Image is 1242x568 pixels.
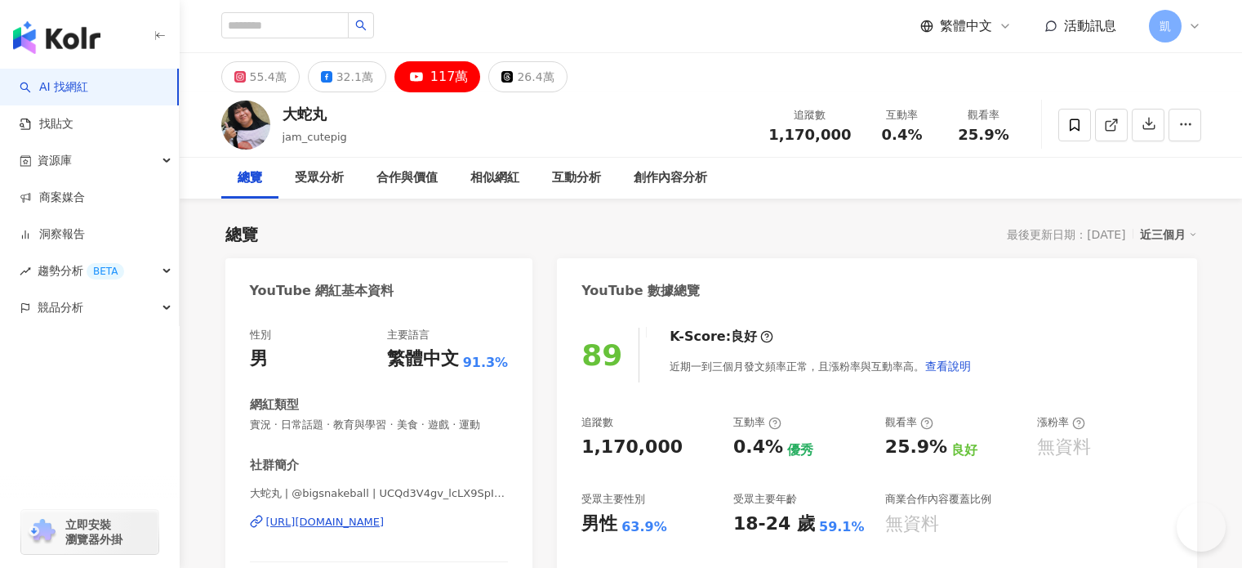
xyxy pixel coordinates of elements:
div: 互動率 [871,107,933,123]
div: 漲粉率 [1037,415,1085,430]
span: 資源庫 [38,142,72,179]
div: 18-24 歲 [733,512,815,537]
div: 0.4% [733,435,783,460]
img: KOL Avatar [221,101,270,150]
button: 55.4萬 [221,61,300,92]
div: 無資料 [1037,435,1091,460]
span: 查看說明 [925,360,971,373]
div: 25.9% [885,435,947,460]
span: search [355,20,367,31]
div: K-Score : [670,328,773,346]
span: 25.9% [958,127,1008,143]
div: 觀看率 [885,415,933,430]
div: 優秀 [787,441,813,459]
div: 男 [250,347,268,372]
button: 查看說明 [924,350,972,382]
div: 32.1萬 [336,65,373,88]
div: YouTube 數據總覽 [581,282,700,300]
div: 互動率 [733,415,781,430]
img: chrome extension [26,519,58,545]
div: 繁體中文 [387,347,459,372]
div: 良好 [731,328,757,346]
span: 立即安裝 瀏覽器外掛 [65,517,122,547]
div: 性別 [250,328,271,342]
a: [URL][DOMAIN_NAME] [250,515,509,530]
div: YouTube 網紅基本資料 [250,282,394,300]
div: 無資料 [885,512,939,537]
div: 受眾分析 [295,168,344,188]
div: 89 [581,338,622,372]
div: 追蹤數 [768,107,851,123]
div: 大蛇丸 [283,104,347,124]
div: 互動分析 [552,168,601,188]
a: searchAI 找網紅 [20,79,88,96]
button: 32.1萬 [308,61,386,92]
button: 117萬 [394,61,481,92]
a: chrome extension立即安裝 瀏覽器外掛 [21,510,158,554]
div: 總覽 [238,168,262,188]
span: 活動訊息 [1064,18,1116,34]
img: logo [13,21,100,54]
div: 觀看率 [953,107,1015,123]
span: 實況 · 日常話題 · 教育與學習 · 美食 · 遊戲 · 運動 [250,418,509,432]
div: 近三個月 [1140,224,1197,245]
div: 社群簡介 [250,457,299,474]
div: 受眾主要性別 [581,492,645,507]
div: 主要語言 [387,328,430,342]
div: 最後更新日期：[DATE] [1007,228,1125,241]
div: 男性 [581,512,617,537]
div: 117萬 [430,65,469,88]
a: 商案媒合 [20,190,85,206]
span: 繁體中文 [940,17,992,35]
div: 59.1% [819,518,865,536]
div: 26.4萬 [517,65,554,88]
div: 55.4萬 [250,65,287,88]
div: 近期一到三個月發文頻率正常，且漲粉率與互動率高。 [670,350,972,382]
div: 總覽 [225,223,258,246]
span: jam_cutepig [283,131,347,143]
span: 91.3% [463,354,509,372]
div: 受眾主要年齡 [733,492,797,507]
div: [URL][DOMAIN_NAME] [266,515,385,530]
div: BETA [87,263,124,280]
span: 0.4% [882,127,923,143]
div: 追蹤數 [581,415,613,430]
iframe: Help Scout Beacon - Open [1177,503,1226,552]
a: 找貼文 [20,116,73,132]
div: 1,170,000 [581,435,683,460]
button: 26.4萬 [488,61,567,92]
div: 商業合作內容覆蓋比例 [885,492,991,507]
div: 合作與價值 [376,168,438,188]
div: 創作內容分析 [634,168,707,188]
span: 大蛇丸 | @bigsnakeball | UCQd3V4gv_lcLX9SpIVW3wmw [250,486,509,501]
span: rise [20,266,31,277]
div: 相似網紅 [470,168,519,188]
span: 1,170,000 [768,126,851,143]
span: 凱 [1160,17,1171,35]
div: 63.9% [621,518,667,536]
a: 洞察報告 [20,226,85,243]
span: 競品分析 [38,289,83,326]
span: 趨勢分析 [38,253,124,289]
div: 良好 [951,441,977,459]
div: 網紅類型 [250,396,299,414]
